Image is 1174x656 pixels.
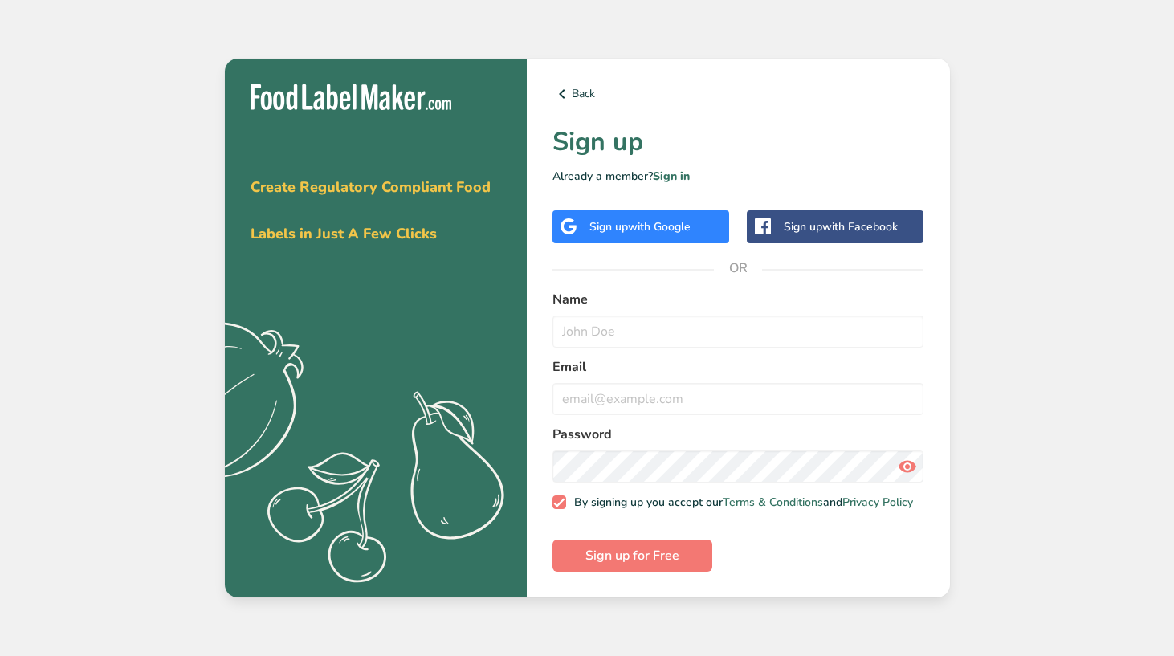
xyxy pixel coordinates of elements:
span: Create Regulatory Compliant Food Labels in Just A Few Clicks [251,177,491,243]
a: Back [552,84,924,104]
span: with Facebook [822,219,898,234]
p: Already a member? [552,168,924,185]
a: Sign in [653,169,690,184]
label: Name [552,290,924,309]
img: Food Label Maker [251,84,451,111]
label: Email [552,357,924,377]
h1: Sign up [552,123,924,161]
span: By signing up you accept our and [566,495,913,510]
div: Sign up [784,218,898,235]
label: Password [552,425,924,444]
a: Privacy Policy [842,495,913,510]
input: email@example.com [552,383,924,415]
span: Sign up for Free [585,546,679,565]
span: with Google [628,219,691,234]
div: Sign up [589,218,691,235]
span: OR [714,244,762,292]
button: Sign up for Free [552,540,712,572]
input: John Doe [552,316,924,348]
a: Terms & Conditions [723,495,823,510]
